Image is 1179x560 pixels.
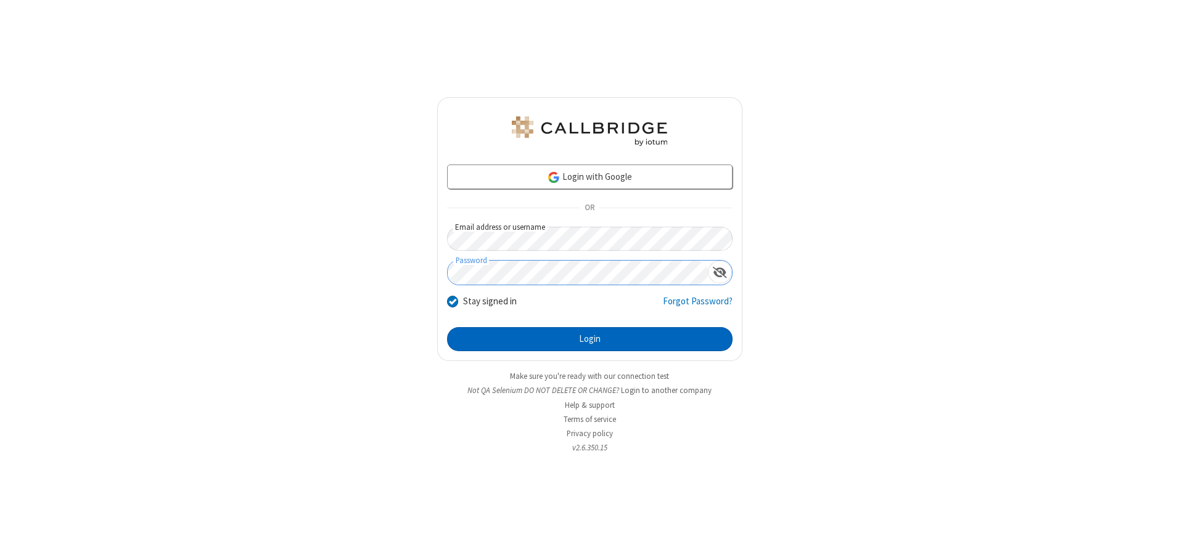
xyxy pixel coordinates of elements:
a: Make sure you're ready with our connection test [510,371,669,381]
img: google-icon.png [547,171,561,184]
input: Email address or username [447,227,733,251]
li: Not QA Selenium DO NOT DELETE OR CHANGE? [437,384,742,396]
a: Login with Google [447,164,733,189]
a: Forgot Password? [663,294,733,318]
input: Password [448,261,708,285]
li: v2.6.350.15 [437,442,742,453]
img: QA Selenium DO NOT DELETE OR CHANGE [509,116,670,146]
a: Help & support [565,400,615,410]
a: Terms of service [564,414,616,424]
button: Login [447,327,733,352]
a: Privacy policy [567,428,613,439]
span: OR [580,200,599,217]
div: Show password [708,261,732,283]
button: Login to another company [621,384,712,396]
label: Stay signed in [463,294,517,309]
